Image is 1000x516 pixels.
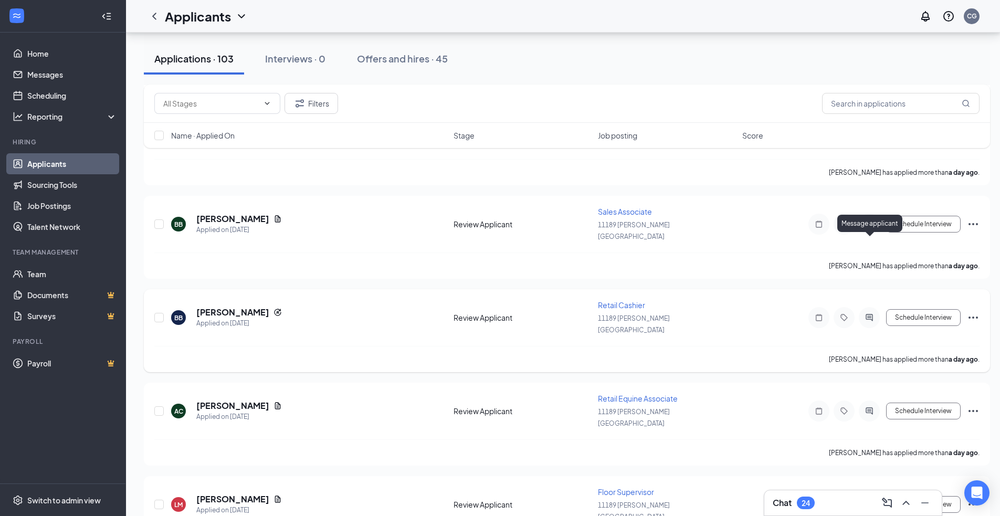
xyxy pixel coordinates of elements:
[12,10,22,21] svg: WorkstreamLogo
[174,220,183,229] div: BB
[838,407,850,415] svg: Tag
[196,400,269,412] h5: [PERSON_NAME]
[196,213,269,225] h5: [PERSON_NAME]
[919,10,932,23] svg: Notifications
[802,499,810,508] div: 24
[838,313,850,322] svg: Tag
[13,111,23,122] svg: Analysis
[235,10,248,23] svg: ChevronDown
[27,43,117,64] a: Home
[879,494,896,511] button: ComposeMessage
[863,407,876,415] svg: ActiveChat
[13,138,115,146] div: Hiring
[829,355,980,364] p: [PERSON_NAME] has applied more than .
[863,313,876,322] svg: ActiveChat
[27,216,117,237] a: Talent Network
[598,487,654,497] span: Floor Supervisor
[454,130,475,141] span: Stage
[967,218,980,230] svg: Ellipses
[967,405,980,417] svg: Ellipses
[454,406,592,416] div: Review Applicant
[13,248,115,257] div: Team Management
[273,308,282,317] svg: Reapply
[27,353,117,374] a: PayrollCrown
[27,264,117,285] a: Team
[598,207,652,216] span: Sales Associate
[196,493,269,505] h5: [PERSON_NAME]
[13,337,115,346] div: Payroll
[822,93,980,114] input: Search in applications
[171,130,235,141] span: Name · Applied On
[598,221,670,240] span: 11189 [PERSON_NAME][GEOGRAPHIC_DATA]
[285,93,338,114] button: Filter Filters
[598,130,637,141] span: Job posting
[273,215,282,223] svg: Document
[949,262,978,270] b: a day ago
[949,355,978,363] b: a day ago
[154,52,234,65] div: Applications · 103
[967,311,980,324] svg: Ellipses
[27,195,117,216] a: Job Postings
[917,494,933,511] button: Minimize
[273,495,282,503] svg: Document
[196,318,282,329] div: Applied on [DATE]
[174,407,183,416] div: AC
[174,500,183,509] div: LM
[829,261,980,270] p: [PERSON_NAME] has applied more than .
[293,97,306,110] svg: Filter
[27,285,117,306] a: DocumentsCrown
[27,85,117,106] a: Scheduling
[273,402,282,410] svg: Document
[886,403,961,419] button: Schedule Interview
[837,215,902,232] div: Message applicant
[773,497,792,509] h3: Chat
[165,7,231,25] h1: Applicants
[829,168,980,177] p: [PERSON_NAME] has applied more than .
[357,52,448,65] div: Offers and hires · 45
[900,497,912,509] svg: ChevronUp
[813,407,825,415] svg: Note
[962,99,970,108] svg: MagnifyingGlass
[598,314,670,334] span: 11189 [PERSON_NAME][GEOGRAPHIC_DATA]
[949,449,978,457] b: a day ago
[27,306,117,327] a: SurveysCrown
[964,480,990,506] div: Open Intercom Messenger
[813,220,825,228] svg: Note
[949,169,978,176] b: a day ago
[196,307,269,318] h5: [PERSON_NAME]
[27,495,101,506] div: Switch to admin view
[263,99,271,108] svg: ChevronDown
[196,505,282,515] div: Applied on [DATE]
[265,52,325,65] div: Interviews · 0
[27,153,117,174] a: Applicants
[27,111,118,122] div: Reporting
[881,497,893,509] svg: ComposeMessage
[454,312,592,323] div: Review Applicant
[942,10,955,23] svg: QuestionInfo
[27,174,117,195] a: Sourcing Tools
[148,10,161,23] svg: ChevronLeft
[742,130,763,141] span: Score
[27,64,117,85] a: Messages
[454,219,592,229] div: Review Applicant
[196,412,282,422] div: Applied on [DATE]
[598,408,670,427] span: 11189 [PERSON_NAME][GEOGRAPHIC_DATA]
[829,448,980,457] p: [PERSON_NAME] has applied more than .
[598,394,678,403] span: Retail Equine Associate
[101,11,112,22] svg: Collapse
[454,499,592,510] div: Review Applicant
[196,225,282,235] div: Applied on [DATE]
[919,497,931,509] svg: Minimize
[163,98,259,109] input: All Stages
[13,495,23,506] svg: Settings
[174,313,183,322] div: BB
[886,309,961,326] button: Schedule Interview
[598,300,645,310] span: Retail Cashier
[967,12,977,20] div: CG
[886,216,961,233] button: Schedule Interview
[813,313,825,322] svg: Note
[898,494,914,511] button: ChevronUp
